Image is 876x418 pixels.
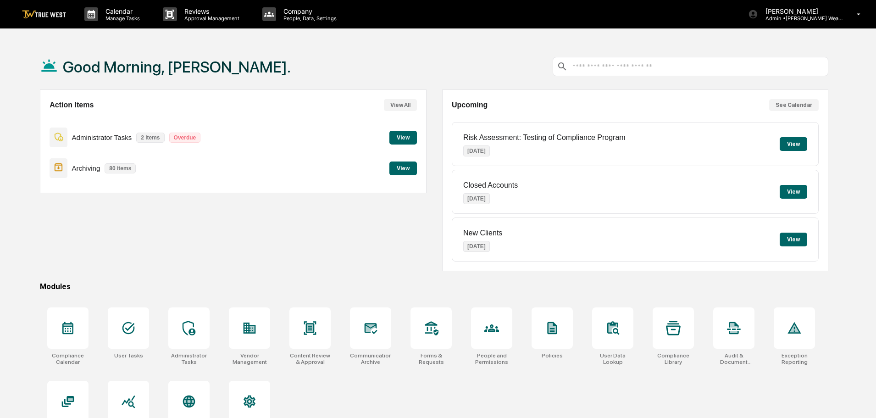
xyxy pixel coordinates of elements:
p: Overdue [169,133,201,143]
p: 2 items [136,133,164,143]
p: Calendar [98,7,144,15]
p: [DATE] [463,241,490,252]
a: View [389,163,417,172]
p: New Clients [463,229,502,237]
p: [PERSON_NAME] [758,7,843,15]
div: Content Review & Approval [289,352,331,365]
div: Administrator Tasks [168,352,210,365]
div: Exception Reporting [774,352,815,365]
div: User Tasks [114,352,143,359]
button: View [780,137,807,151]
h2: Upcoming [452,101,488,109]
button: View [389,162,417,175]
button: See Calendar [769,99,819,111]
p: Reviews [177,7,244,15]
button: View [780,185,807,199]
p: 80 items [105,163,136,173]
div: Modules [40,282,828,291]
div: User Data Lookup [592,352,633,365]
button: View [389,131,417,145]
p: Company [276,7,341,15]
p: Manage Tasks [98,15,144,22]
p: [DATE] [463,145,490,156]
img: logo [22,10,66,19]
a: View [389,133,417,141]
p: Archiving [72,164,100,172]
p: Admin • [PERSON_NAME] Wealth Management [758,15,843,22]
div: Communications Archive [350,352,391,365]
h2: Action Items [50,101,94,109]
div: Audit & Document Logs [713,352,754,365]
p: Administrator Tasks [72,134,132,141]
div: People and Permissions [471,352,512,365]
div: Policies [542,352,563,359]
p: [DATE] [463,193,490,204]
button: View [780,233,807,246]
h1: Good Morning, [PERSON_NAME]. [63,58,291,76]
p: Approval Management [177,15,244,22]
button: View All [384,99,417,111]
div: Compliance Calendar [47,352,89,365]
p: Closed Accounts [463,181,518,189]
div: Compliance Library [653,352,694,365]
div: Vendor Management [229,352,270,365]
p: Risk Assessment: Testing of Compliance Program [463,134,626,142]
div: Forms & Requests [410,352,452,365]
p: People, Data, Settings [276,15,341,22]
